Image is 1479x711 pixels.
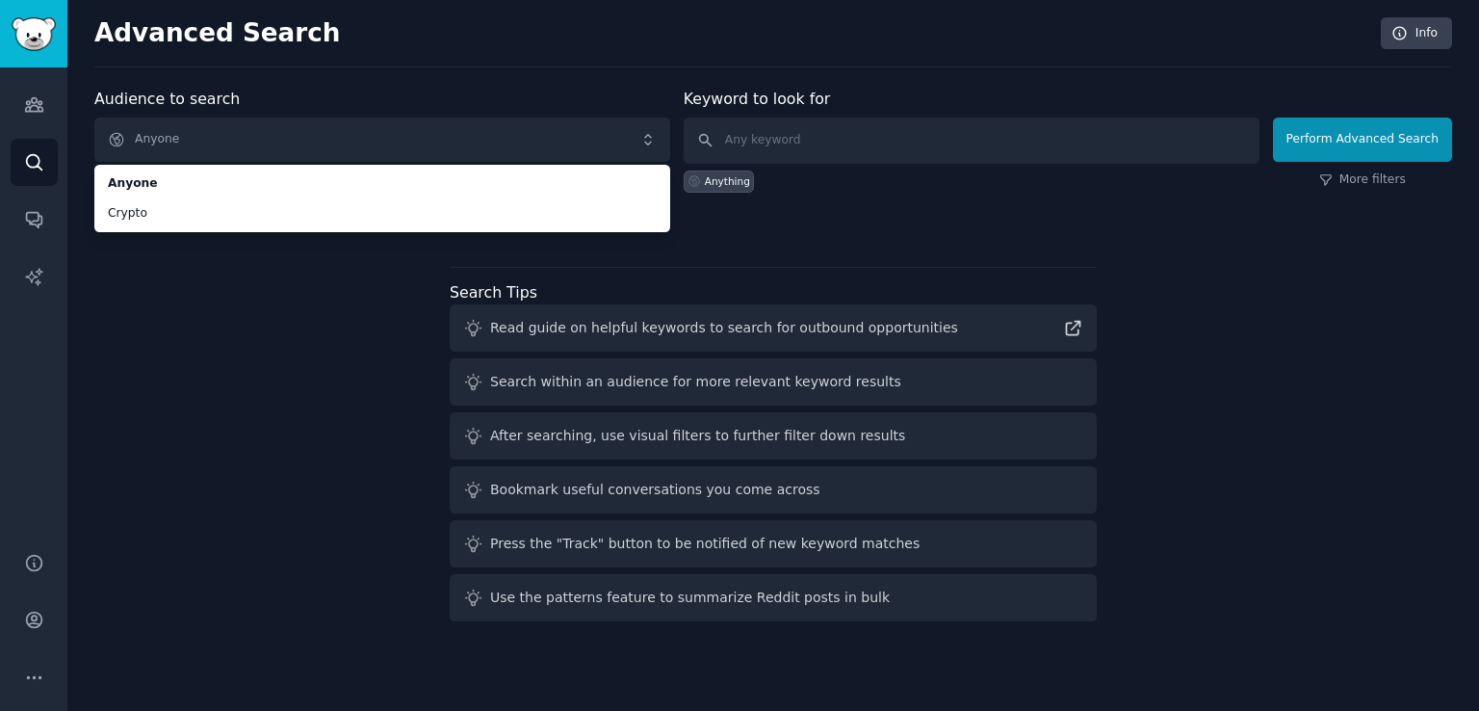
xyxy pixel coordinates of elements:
img: GummySearch logo [12,17,56,51]
input: Any keyword [684,118,1259,164]
span: Crypto [108,205,657,223]
button: Perform Advanced Search [1273,118,1452,162]
div: Press the "Track" button to be notified of new keyword matches [490,534,920,554]
div: Anything [705,174,750,188]
button: Anyone [94,118,670,162]
label: Keyword to look for [684,90,831,108]
div: After searching, use visual filters to further filter down results [490,426,905,446]
span: Anyone [108,175,657,193]
a: Info [1381,17,1452,50]
div: Read guide on helpful keywords to search for outbound opportunities [490,318,958,338]
div: Use the patterns feature to summarize Reddit posts in bulk [490,588,890,608]
label: Audience to search [94,90,240,108]
ul: Anyone [94,165,670,232]
label: Search Tips [450,283,537,302]
div: Bookmark useful conversations you come across [490,480,820,500]
div: Search within an audience for more relevant keyword results [490,372,901,392]
h2: Advanced Search [94,18,1370,49]
a: More filters [1319,171,1406,189]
